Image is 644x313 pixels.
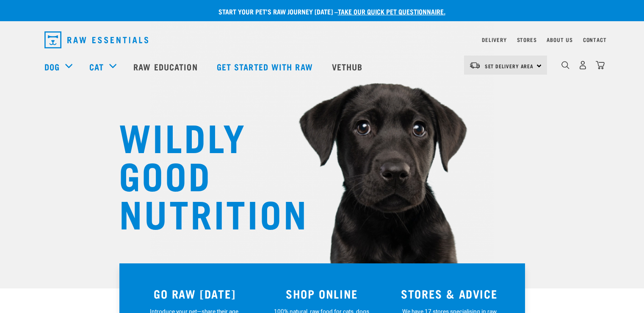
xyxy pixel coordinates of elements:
span: Set Delivery Area [485,64,534,67]
h1: WILDLY GOOD NUTRITION [119,117,288,231]
img: van-moving.png [469,61,481,69]
a: Delivery [482,38,506,41]
nav: dropdown navigation [38,28,607,52]
img: user.png [578,61,587,70]
img: home-icon-1@2x.png [561,61,569,69]
a: take our quick pet questionnaire. [338,9,445,13]
a: Raw Education [125,50,208,84]
a: About Us [547,38,572,41]
a: Get started with Raw [208,50,323,84]
a: Vethub [323,50,373,84]
img: Raw Essentials Logo [44,31,148,48]
a: Stores [517,38,537,41]
h3: GO RAW [DATE] [136,287,254,300]
h3: SHOP ONLINE [263,287,381,300]
h3: STORES & ADVICE [391,287,508,300]
img: home-icon@2x.png [596,61,605,70]
a: Contact [583,38,607,41]
a: Dog [44,60,60,73]
a: Cat [89,60,104,73]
